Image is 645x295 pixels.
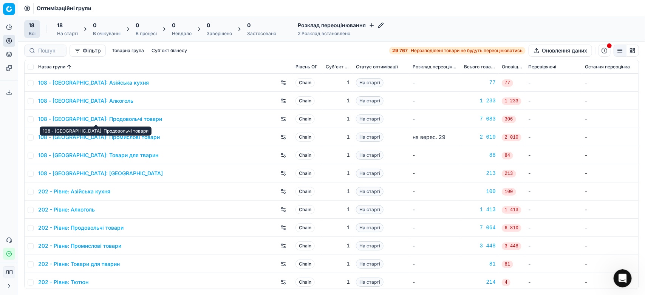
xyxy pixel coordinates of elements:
[464,79,496,86] a: 77
[410,273,461,291] td: -
[464,224,496,232] a: 7 064
[38,133,160,141] a: 108 - [GEOGRAPHIC_DATA]: Промислові товари
[29,22,34,29] span: 18
[38,151,158,159] a: 108 - [GEOGRAPHIC_DATA]: Товари для тварин
[582,110,639,128] td: -
[326,170,350,177] div: 1
[529,45,592,57] button: Оновлення даних
[502,279,510,286] span: 4
[326,151,350,159] div: 1
[65,63,73,71] button: Sorted by Назва групи ascending
[392,48,408,54] strong: 29 767
[502,242,521,250] span: 3 448
[410,164,461,182] td: -
[37,5,91,12] span: Оптимізаційні групи
[464,97,496,105] a: 1 233
[502,206,521,214] span: 1 413
[38,260,120,268] a: 202 - Рівне: Товари для тварин
[464,278,496,286] a: 214
[172,31,192,37] div: Невдало
[295,151,315,160] span: Chain
[410,146,461,164] td: -
[502,116,516,123] span: 306
[582,92,639,110] td: -
[413,64,458,70] span: Розклад переоцінювання
[525,273,582,291] td: -
[295,241,315,250] span: Chain
[582,201,639,219] td: -
[525,74,582,92] td: -
[528,64,556,70] span: Перевіряючі
[326,97,350,105] div: 1
[207,22,210,29] span: 0
[326,224,350,232] div: 1
[389,47,526,54] a: 29 767Нерозподілені товари не будуть переоцінюватись
[525,201,582,219] td: -
[413,134,445,140] span: на верес. 29
[172,22,175,29] span: 0
[464,206,496,213] a: 1 413
[247,31,276,37] div: Застосовано
[502,170,516,178] span: 213
[411,48,523,54] span: Нерозподілені товари не будуть переоцінюватись
[356,78,384,87] span: На старті
[38,188,110,195] a: 202 - Рівне: Азійська кухня
[5,3,19,17] button: go back
[295,96,315,105] span: Chain
[38,79,149,86] a: 108 - [GEOGRAPHIC_DATA]: Азійська кухня
[582,146,639,164] td: -
[582,273,639,291] td: -
[585,64,630,70] span: Остання переоцінка
[38,64,65,70] span: Назва групи
[326,64,350,70] span: Суб'єкт бізнесу
[295,187,315,196] span: Chain
[295,223,315,232] span: Chain
[295,133,315,142] span: Chain
[464,133,496,141] a: 2 010
[38,224,124,232] a: 202 - Рівне: Продовольчі товари
[582,219,639,237] td: -
[326,242,350,250] div: 1
[464,170,496,177] a: 213
[614,269,632,287] iframe: Intercom live chat
[410,182,461,201] td: -
[295,205,315,214] span: Chain
[525,237,582,255] td: -
[525,182,582,201] td: -
[298,22,384,29] h4: Розклад переоцінювання
[326,79,350,86] div: 1
[502,64,522,70] span: Оповіщення
[295,278,315,287] span: Chain
[93,22,96,29] span: 0
[326,115,350,123] div: 1
[525,164,582,182] td: -
[464,242,496,250] a: 3 448
[356,259,384,269] span: На старті
[582,182,639,201] td: -
[326,260,350,268] div: 1
[6,235,13,242] span: neutral face reaction
[12,235,19,242] span: 😃
[6,235,13,242] span: 😐
[38,206,95,213] a: 202 - Рівне: Алкоголь
[247,22,251,29] span: 0
[326,188,350,195] div: 1
[148,46,190,55] button: Суб'єкт бізнесу
[70,45,106,57] button: Фільтр
[356,169,384,178] span: На старті
[356,241,384,250] span: На старті
[298,31,384,37] div: 2 Розклад встановлено
[464,260,496,268] a: 81
[356,278,384,287] span: На старті
[356,114,384,124] span: На старті
[12,235,19,242] span: smiley reaction
[410,110,461,128] td: -
[38,97,133,105] a: 108 - [GEOGRAPHIC_DATA]: Алкоголь
[136,31,157,37] div: В процесі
